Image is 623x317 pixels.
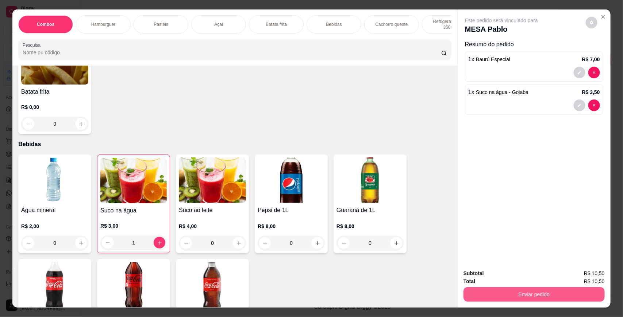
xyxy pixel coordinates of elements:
img: product-image [100,158,167,203]
p: Batata frita [266,21,287,27]
img: product-image [258,157,325,203]
p: 1 x [468,88,528,97]
span: R$ 10,50 [584,277,605,285]
span: Suco na água - Goiaba [476,89,528,95]
button: decrease-product-quantity [574,67,585,78]
button: increase-product-quantity [312,237,323,249]
p: Bebidas [18,140,451,149]
label: Pesquisa [23,42,43,48]
span: Baurú Especial [476,56,510,62]
h4: Batata frita [21,87,88,96]
input: Pesquisa [23,49,441,56]
strong: Total [464,278,475,284]
p: R$ 3,50 [582,89,600,96]
p: Pastéis [154,21,168,27]
button: decrease-product-quantity [338,237,350,249]
p: Este pedido será vinculado para [465,17,538,24]
button: decrease-product-quantity [259,237,271,249]
button: decrease-product-quantity [588,99,600,111]
p: Combos [37,21,54,27]
strong: Subtotal [464,270,484,276]
button: decrease-product-quantity [586,17,597,28]
p: Hamburguer [91,21,116,27]
img: product-image [100,262,167,308]
img: product-image [179,157,246,203]
p: MESA Pablo [465,24,538,34]
p: Refrigerante lata 350ml [428,19,470,30]
h4: Água mineral [21,206,88,215]
p: R$ 8,00 [258,223,325,230]
p: R$ 7,00 [582,56,600,63]
button: decrease-product-quantity [588,67,600,78]
button: increase-product-quantity [391,237,402,249]
button: Close [597,11,609,23]
span: R$ 10,50 [584,269,605,277]
p: Cachorro quente [375,21,408,27]
p: R$ 4,00 [179,223,246,230]
p: R$ 0,00 [21,103,88,111]
button: Enviar pedido [464,287,605,302]
img: product-image [337,157,404,203]
h4: Suco ao leite [179,206,246,215]
h4: Pepsi de 1L [258,206,325,215]
img: product-image [21,262,88,308]
p: 1 x [468,55,511,64]
h4: Guaraná de 1L [337,206,404,215]
p: R$ 8,00 [337,223,404,230]
h4: Suco na água [100,206,167,215]
img: product-image [21,157,88,203]
p: Açai [214,21,223,27]
button: decrease-product-quantity [574,99,585,111]
p: Bebidas [326,21,342,27]
p: R$ 2,00 [21,223,88,230]
p: R$ 3,00 [100,222,167,230]
p: Resumo do pedido [465,40,603,49]
img: product-image [179,262,246,308]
